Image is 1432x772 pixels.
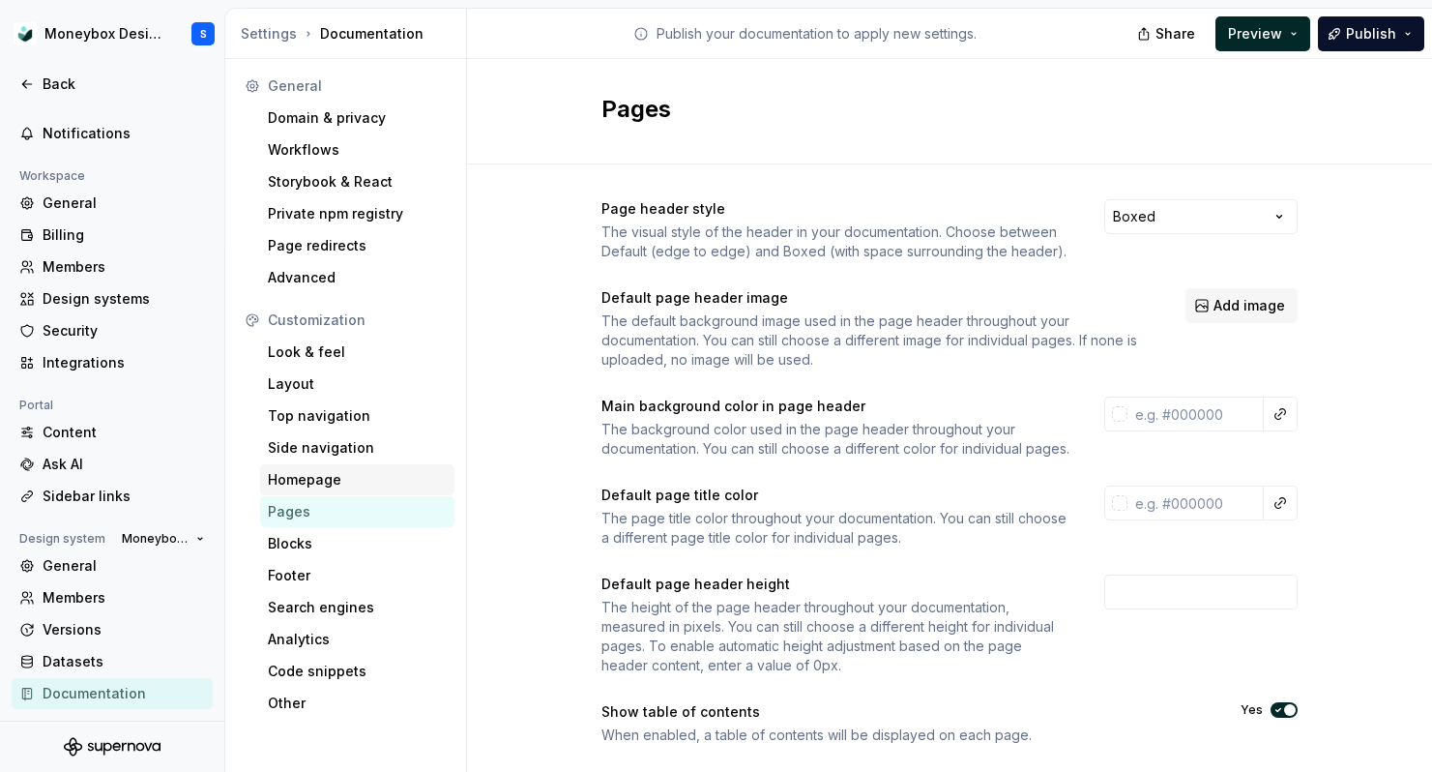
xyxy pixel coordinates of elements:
[43,455,205,474] div: Ask AI
[260,528,454,559] a: Blocks
[268,311,447,330] div: Customization
[268,534,447,553] div: Blocks
[260,337,454,368] a: Look & feel
[200,26,207,42] div: S
[12,481,213,512] a: Sidebar links
[260,624,454,655] a: Analytics
[260,198,454,229] a: Private npm registry
[12,283,213,314] a: Design systems
[601,575,1069,594] div: Default page header height
[43,321,205,341] div: Security
[12,449,213,480] a: Ask AI
[241,24,458,44] div: Documentation
[1185,288,1298,323] button: Add image
[260,688,454,719] a: Other
[1241,702,1263,718] label: Yes
[268,236,447,255] div: Page redirects
[260,464,454,495] a: Homepage
[44,24,168,44] div: Moneybox Design System
[12,646,213,677] a: Datasets
[12,252,213,282] a: Members
[64,737,161,757] svg: Supernova Logo
[260,496,454,527] a: Pages
[260,262,454,293] a: Advanced
[1228,24,1282,44] span: Preview
[43,74,205,94] div: Back
[12,347,213,378] a: Integrations
[601,598,1069,675] div: The height of the page header throughout your documentation, measured in pixels. You can still ch...
[601,312,1151,370] div: The default background image used in the page header throughout your documentation. You can still...
[12,315,213,346] a: Security
[12,582,213,613] a: Members
[12,550,213,581] a: General
[12,220,213,251] a: Billing
[43,124,205,143] div: Notifications
[601,199,1069,219] div: Page header style
[601,702,1206,722] div: Show table of contents
[260,560,454,591] a: Footer
[260,656,454,687] a: Code snippets
[241,24,297,44] button: Settings
[12,188,213,219] a: General
[12,69,213,100] a: Back
[1215,16,1310,51] button: Preview
[268,342,447,362] div: Look & feel
[601,288,1151,308] div: Default page header image
[268,694,447,713] div: Other
[43,423,205,442] div: Content
[4,13,220,55] button: Moneybox Design SystemS
[601,726,1206,745] div: When enabled, a table of contents will be displayed on each page.
[260,166,454,197] a: Storybook & React
[260,401,454,431] a: Top navigation
[43,289,205,309] div: Design systems
[43,588,205,608] div: Members
[268,662,447,681] div: Code snippets
[268,598,447,617] div: Search engines
[12,118,213,149] a: Notifications
[260,592,454,623] a: Search engines
[12,394,61,417] div: Portal
[268,76,447,96] div: General
[268,268,447,287] div: Advanced
[601,509,1069,548] div: The page title color throughout your documentation. You can still choose a different page title c...
[1318,16,1424,51] button: Publish
[268,140,447,160] div: Workflows
[43,257,205,277] div: Members
[268,374,447,394] div: Layout
[1346,24,1396,44] span: Publish
[260,432,454,463] a: Side navigation
[1213,296,1285,315] span: Add image
[43,353,205,372] div: Integrations
[268,108,447,128] div: Domain & privacy
[43,193,205,213] div: General
[657,24,977,44] p: Publish your documentation to apply new settings.
[1155,24,1195,44] span: Share
[43,652,205,671] div: Datasets
[43,684,205,703] div: Documentation
[12,527,113,550] div: Design system
[12,417,213,448] a: Content
[601,397,1069,416] div: Main background color in page header
[43,487,205,506] div: Sidebar links
[260,134,454,165] a: Workflows
[268,502,447,521] div: Pages
[260,369,454,400] a: Layout
[12,678,213,709] a: Documentation
[268,438,447,458] div: Side navigation
[601,420,1069,459] div: The background color used in the page header throughout your documentation. You can still choose ...
[601,486,1069,505] div: Default page title color
[268,470,447,490] div: Homepage
[260,103,454,134] a: Domain & privacy
[14,22,37,45] img: 9de6ca4a-8ec4-4eed-b9a2-3d312393a40a.png
[601,94,1274,125] h2: Pages
[268,406,447,426] div: Top navigation
[43,556,205,576] div: General
[268,204,447,223] div: Private npm registry
[43,225,205,245] div: Billing
[1127,16,1208,51] button: Share
[12,164,93,188] div: Workspace
[268,566,447,585] div: Footer
[43,620,205,639] div: Versions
